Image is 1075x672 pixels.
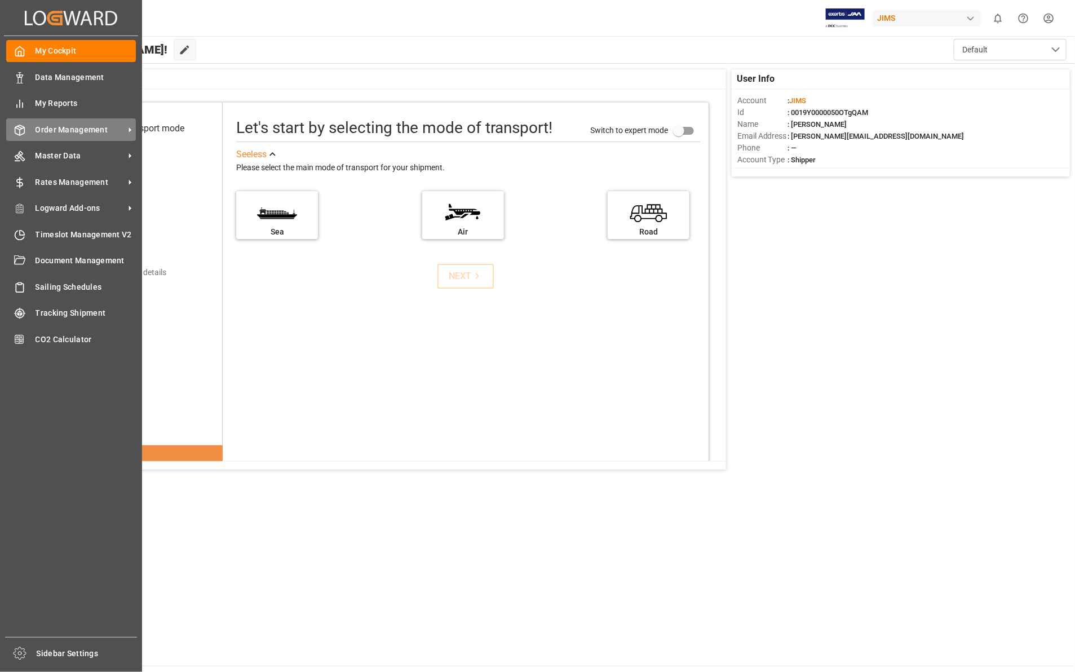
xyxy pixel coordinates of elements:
[36,124,125,136] span: Order Management
[449,269,483,283] div: NEXT
[36,255,136,267] span: Document Management
[788,144,797,152] span: : —
[437,264,494,289] button: NEXT
[737,72,775,86] span: User Info
[36,229,136,241] span: Timeslot Management V2
[737,107,788,118] span: Id
[6,328,136,350] a: CO2 Calculator
[96,267,166,278] div: Add shipping details
[826,8,865,28] img: Exertis%20JAM%20-%20Email%20Logo.jpg_1722504956.jpg
[6,92,136,114] a: My Reports
[788,96,807,105] span: :
[36,176,125,188] span: Rates Management
[737,95,788,107] span: Account
[613,226,684,238] div: Road
[6,276,136,298] a: Sailing Schedules
[788,156,816,164] span: : Shipper
[954,39,1067,60] button: open menu
[36,72,136,83] span: Data Management
[737,118,788,130] span: Name
[236,116,552,140] div: Let's start by selecting the mode of transport!
[737,130,788,142] span: Email Address
[6,302,136,324] a: Tracking Shipment
[47,39,168,60] span: Hello [PERSON_NAME]!
[788,132,965,140] span: : [PERSON_NAME][EMAIL_ADDRESS][DOMAIN_NAME]
[788,120,847,129] span: : [PERSON_NAME]
[985,6,1011,31] button: show 0 new notifications
[873,10,981,26] div: JIMS
[873,7,985,29] button: JIMS
[242,226,312,238] div: Sea
[1011,6,1036,31] button: Help Center
[788,108,869,117] span: : 0019Y0000050OTgQAM
[6,66,136,88] a: Data Management
[37,648,138,660] span: Sidebar Settings
[36,334,136,346] span: CO2 Calculator
[6,250,136,272] a: Document Management
[790,96,807,105] span: JIMS
[36,98,136,109] span: My Reports
[36,307,136,319] span: Tracking Shipment
[6,223,136,245] a: Timeslot Management V2
[590,126,668,135] span: Switch to expert mode
[428,226,498,238] div: Air
[36,45,136,57] span: My Cockpit
[36,150,125,162] span: Master Data
[36,281,136,293] span: Sailing Schedules
[97,122,184,135] div: Select transport mode
[36,202,125,214] span: Logward Add-ons
[236,161,701,175] div: Please select the main mode of transport for your shipment.
[962,44,988,56] span: Default
[737,154,788,166] span: Account Type
[6,40,136,62] a: My Cockpit
[737,142,788,154] span: Phone
[236,148,267,161] div: See less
